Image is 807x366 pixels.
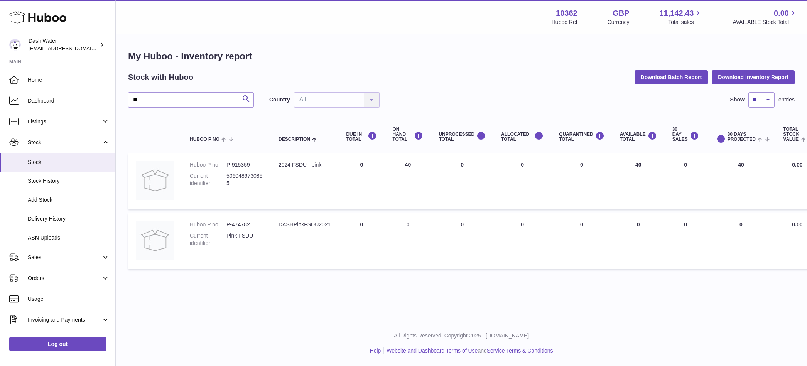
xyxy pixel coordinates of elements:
button: Download Inventory Report [712,70,795,84]
strong: GBP [613,8,629,19]
div: UNPROCESSED Total [439,132,486,142]
span: Stock [28,139,101,146]
h2: Stock with Huboo [128,72,193,83]
a: Website and Dashboard Terms of Use [387,347,478,354]
div: DUE IN TOTAL [346,132,377,142]
span: Total sales [668,19,702,26]
a: 11,142.43 Total sales [659,8,702,26]
div: 30 DAY SALES [672,127,699,142]
dt: Huboo P no [190,221,226,228]
td: 0 [385,213,431,269]
div: AVAILABLE Total [620,132,657,142]
div: ALLOCATED Total [501,132,544,142]
a: 0.00 AVAILABLE Stock Total [733,8,798,26]
div: QUARANTINED Total [559,132,604,142]
dt: Current identifier [190,172,226,187]
p: All Rights Reserved. Copyright 2025 - [DOMAIN_NAME] [122,332,801,339]
span: 0 [580,221,583,228]
td: 0 [338,153,385,209]
dd: 5060489730855 [226,172,263,187]
img: bea@dash-water.com [9,39,21,51]
span: Delivery History [28,215,110,223]
dt: Huboo P no [190,161,226,169]
span: AVAILABLE Stock Total [733,19,798,26]
td: 0 [665,213,707,269]
td: 0 [665,153,707,209]
span: 0.00 [774,8,789,19]
span: Stock [28,159,110,166]
td: 40 [385,153,431,209]
button: Download Batch Report [635,70,708,84]
div: DASHPinkFSDU2021 [279,221,331,228]
td: 40 [612,153,665,209]
td: 0 [431,213,493,269]
span: 0.00 [792,221,802,228]
span: entries [778,96,795,103]
span: Home [28,76,110,84]
td: 0 [493,213,551,269]
span: 30 DAYS PROJECTED [728,132,756,142]
img: product image [136,221,174,260]
td: 0 [707,213,776,269]
div: Huboo Ref [552,19,577,26]
div: ON HAND Total [392,127,423,142]
span: Dashboard [28,97,110,105]
span: Usage [28,295,110,303]
span: Total stock value [783,127,799,142]
span: Listings [28,118,101,125]
dd: P-915359 [226,161,263,169]
dt: Current identifier [190,232,226,247]
dd: Pink FSDU [226,232,263,247]
a: Log out [9,337,106,351]
li: and [384,347,553,354]
td: 40 [707,153,776,209]
span: ASN Uploads [28,234,110,241]
td: 0 [431,153,493,209]
a: Help [370,347,381,354]
span: 11,142.43 [659,8,694,19]
div: 2024 FSDU - pink [279,161,331,169]
div: Currency [608,19,630,26]
label: Country [269,96,290,103]
td: 0 [612,213,665,269]
span: [EMAIL_ADDRESS][DOMAIN_NAME] [29,45,113,51]
td: 0 [338,213,385,269]
span: Stock History [28,177,110,185]
span: Description [279,137,310,142]
span: 0.00 [792,162,802,168]
strong: 10362 [556,8,577,19]
span: Sales [28,254,101,261]
span: 0 [580,162,583,168]
dd: P-474782 [226,221,263,228]
td: 0 [493,153,551,209]
img: product image [136,161,174,200]
label: Show [730,96,745,103]
div: Dash Water [29,37,98,52]
span: Invoicing and Payments [28,316,101,324]
a: Service Terms & Conditions [487,347,553,354]
h1: My Huboo - Inventory report [128,50,795,62]
span: Orders [28,275,101,282]
span: Huboo P no [190,137,219,142]
span: Add Stock [28,196,110,204]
